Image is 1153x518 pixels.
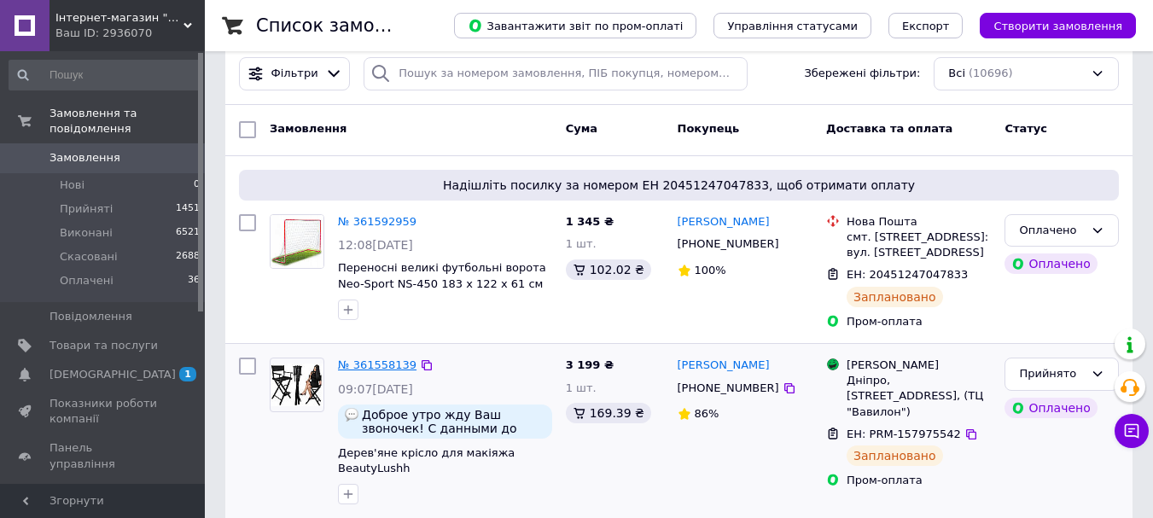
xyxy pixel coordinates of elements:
[49,106,205,137] span: Замовлення та повідомлення
[270,214,324,269] a: Фото товару
[188,273,200,288] span: 36
[49,396,158,427] span: Показники роботи компанії
[364,57,747,90] input: Пошук за номером замовлення, ПІБ покупця, номером телефону, Email, номером накладної
[847,314,991,329] div: Пром-оплата
[847,373,991,420] div: Дніпро, [STREET_ADDRESS], (ТЦ "Вавилон")
[847,230,991,260] div: смт. [STREET_ADDRESS]: вул. [STREET_ADDRESS]
[271,215,323,268] img: Фото товару
[695,264,726,276] span: 100%
[338,446,515,475] a: Дерев'яне крісло для макіяжа BeautyLushh
[902,20,950,32] span: Експорт
[847,358,991,373] div: [PERSON_NAME]
[695,407,719,420] span: 86%
[566,358,614,371] span: 3 199 ₴
[847,214,991,230] div: Нова Пошта
[55,26,205,41] div: Ваш ID: 2936070
[60,273,114,288] span: Оплачені
[847,287,943,307] div: Заплановано
[847,268,968,281] span: ЕН: 20451247047833
[256,15,429,36] h1: Список замовлень
[804,66,920,82] span: Збережені фільтри:
[345,408,358,422] img: :speech_balloon:
[270,122,346,135] span: Замовлення
[60,178,84,193] span: Нові
[1005,398,1097,418] div: Оплачено
[678,358,770,374] a: [PERSON_NAME]
[194,178,200,193] span: 0
[49,367,176,382] span: [DEMOGRAPHIC_DATA]
[566,381,597,394] span: 1 шт.
[1019,365,1084,383] div: Прийнято
[678,122,740,135] span: Покупець
[1115,414,1149,448] button: Чат з покупцем
[49,150,120,166] span: Замовлення
[566,403,651,423] div: 169.39 ₴
[176,225,200,241] span: 6521
[338,238,413,252] span: 12:08[DATE]
[338,358,416,371] a: № 361558139
[271,66,318,82] span: Фільтри
[338,215,416,228] a: № 361592959
[566,237,597,250] span: 1 шт.
[948,66,965,82] span: Всі
[270,358,324,412] a: Фото товару
[980,13,1136,38] button: Створити замовлення
[847,445,943,466] div: Заплановано
[362,408,545,435] span: Доброе утро жду Ваш звоночек! С данными до оплаты
[271,364,323,406] img: Фото товару
[338,382,413,396] span: 09:07[DATE]
[727,20,858,32] span: Управління статусами
[847,473,991,488] div: Пром-оплата
[55,10,183,26] span: Інтернет-магазин "EMPIC"
[338,261,546,290] a: Переносні великі футбольні ворота Neo-Sport NS-450 183 х 122 х 61 см
[969,67,1013,79] span: (10696)
[826,122,952,135] span: Доставка та оплата
[60,201,113,217] span: Прийняті
[49,440,158,471] span: Панель управління
[60,249,118,265] span: Скасовані
[993,20,1122,32] span: Створити замовлення
[888,13,964,38] button: Експорт
[9,60,201,90] input: Пошук
[566,215,614,228] span: 1 345 ₴
[1005,253,1097,274] div: Оплачено
[678,214,770,230] a: [PERSON_NAME]
[674,233,783,255] div: [PHONE_NUMBER]
[49,338,158,353] span: Товари та послуги
[176,249,200,265] span: 2688
[176,201,200,217] span: 1451
[963,19,1136,32] a: Створити замовлення
[60,225,113,241] span: Виконані
[566,259,651,280] div: 102.02 ₴
[713,13,871,38] button: Управління статусами
[674,377,783,399] div: [PHONE_NUMBER]
[179,367,196,381] span: 1
[246,177,1112,194] span: Надішліть посилку за номером ЕН 20451247047833, щоб отримати оплату
[468,18,683,33] span: Завантажити звіт по пром-оплаті
[566,122,597,135] span: Cума
[49,309,132,324] span: Повідомлення
[1019,222,1084,240] div: Оплачено
[454,13,696,38] button: Завантажити звіт по пром-оплаті
[847,428,961,440] span: ЕН: PRM-157975542
[1005,122,1047,135] span: Статус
